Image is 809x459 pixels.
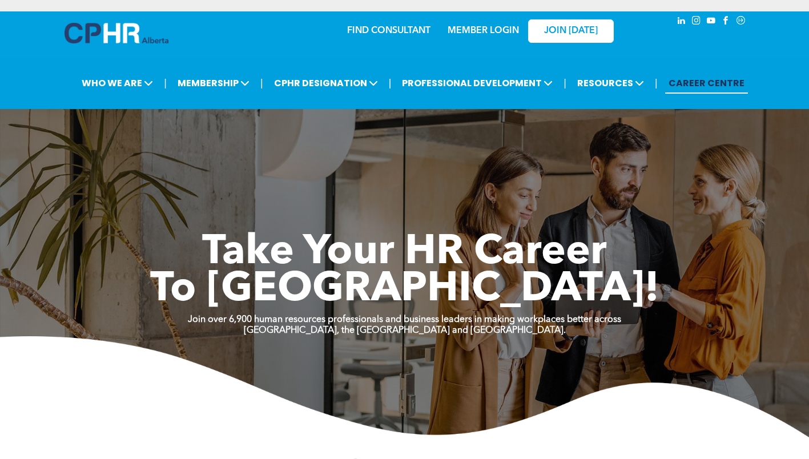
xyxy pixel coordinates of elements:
[347,26,430,35] a: FIND CONSULTANT
[271,73,381,94] span: CPHR DESIGNATION
[665,73,748,94] a: CAREER CENTRE
[202,232,607,273] span: Take Your HR Career
[528,19,614,43] a: JOIN [DATE]
[174,73,253,94] span: MEMBERSHIP
[705,14,718,30] a: youtube
[389,71,392,95] li: |
[675,14,688,30] a: linkedin
[150,269,659,311] span: To [GEOGRAPHIC_DATA]!
[188,315,621,324] strong: Join over 6,900 human resources professionals and business leaders in making workplaces better ac...
[244,326,566,335] strong: [GEOGRAPHIC_DATA], the [GEOGRAPHIC_DATA] and [GEOGRAPHIC_DATA].
[544,26,598,37] span: JOIN [DATE]
[690,14,703,30] a: instagram
[65,23,168,43] img: A blue and white logo for cp alberta
[448,26,519,35] a: MEMBER LOGIN
[164,71,167,95] li: |
[399,73,556,94] span: PROFESSIONAL DEVELOPMENT
[720,14,732,30] a: facebook
[564,71,566,95] li: |
[260,71,263,95] li: |
[574,73,647,94] span: RESOURCES
[655,71,658,95] li: |
[735,14,747,30] a: Social network
[78,73,156,94] span: WHO WE ARE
